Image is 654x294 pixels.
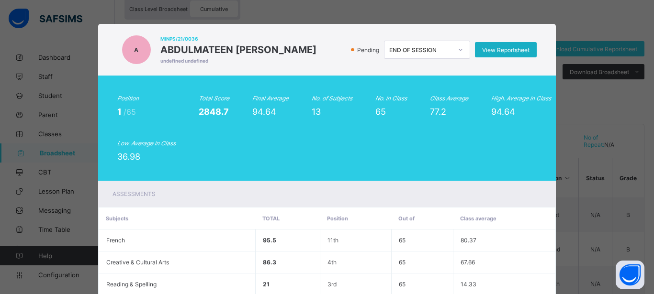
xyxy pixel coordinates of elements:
[398,215,415,222] span: Out of
[460,215,496,222] span: Class average
[252,95,289,102] i: Final Average
[262,215,280,222] span: Total
[327,259,337,266] span: 4th
[106,281,157,288] span: Reading & Spelling
[399,259,406,266] span: 65
[312,95,352,102] i: No. of Subjects
[117,95,139,102] i: Position
[375,95,407,102] i: No. in Class
[327,215,348,222] span: Position
[263,237,276,244] span: 95.5
[106,237,125,244] span: French
[263,281,270,288] span: 21
[399,237,406,244] span: 65
[461,259,475,266] span: 67.66
[117,140,176,147] i: Low. Average in Class
[389,46,452,54] div: END OF SESSION
[134,46,138,54] span: A
[430,95,468,102] i: Class Average
[263,259,276,266] span: 86.3
[327,237,338,244] span: 11th
[312,107,321,117] span: 13
[252,107,276,117] span: 94.64
[482,46,530,54] span: View Reportsheet
[117,107,124,117] span: 1
[399,281,406,288] span: 65
[491,107,515,117] span: 94.64
[430,107,446,117] span: 77.2
[616,261,644,289] button: Open asap
[461,237,476,244] span: 80.37
[461,281,476,288] span: 14.33
[491,95,551,102] i: High. Average in Class
[160,36,316,42] span: MINPS/21/0036
[199,107,229,117] span: 2848.7
[117,152,140,162] span: 36.98
[327,281,337,288] span: 3rd
[124,107,136,117] span: /65
[160,58,316,64] span: undefined undefined
[113,190,156,197] span: Assessments
[106,259,169,266] span: Creative & Cultural Arts
[375,107,386,117] span: 65
[356,46,382,54] span: Pending
[199,95,229,102] i: Total Score
[160,44,316,55] span: ABDULMATEEN [PERSON_NAME]
[106,215,128,222] span: Subjects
